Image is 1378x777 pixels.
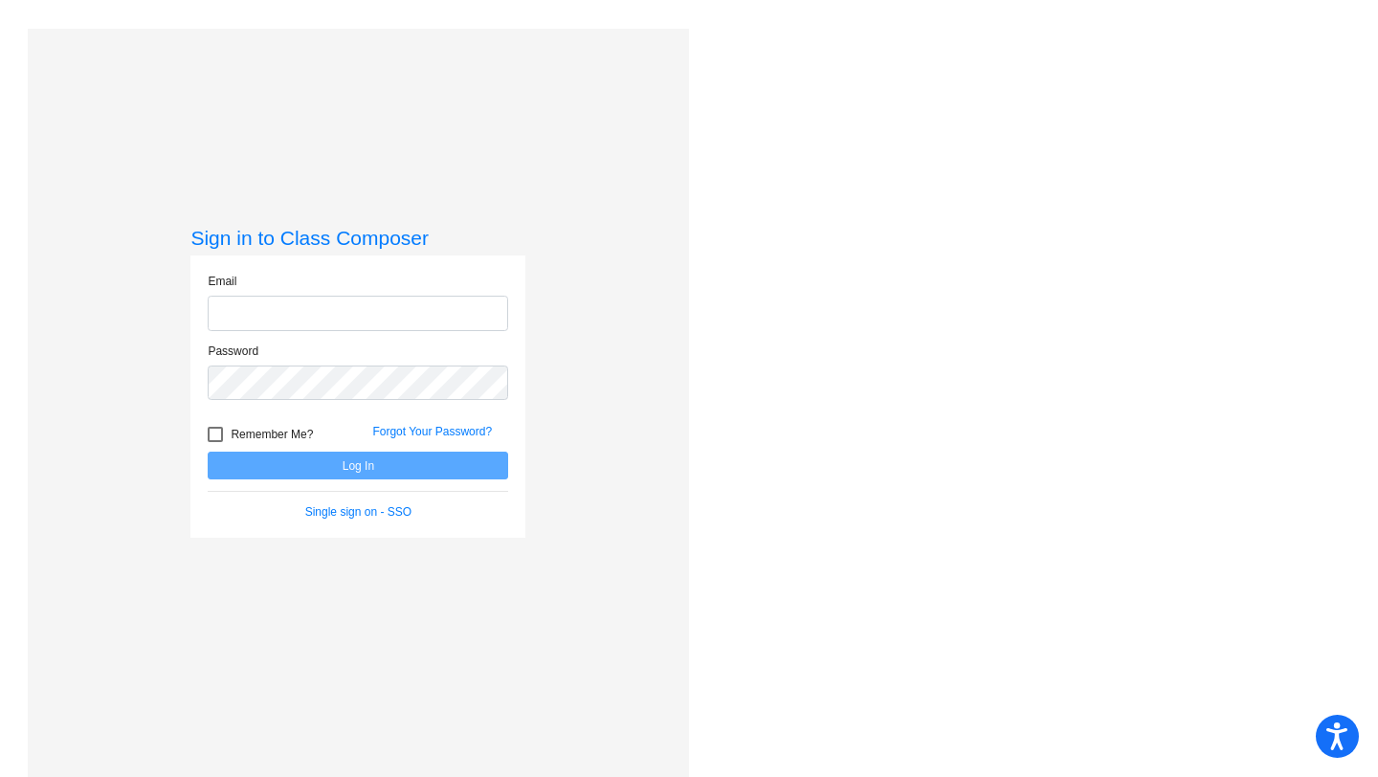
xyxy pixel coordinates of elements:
[231,423,313,446] span: Remember Me?
[208,452,508,479] button: Log In
[190,226,525,250] h3: Sign in to Class Composer
[305,505,411,519] a: Single sign on - SSO
[372,425,492,438] a: Forgot Your Password?
[208,343,258,360] label: Password
[208,273,236,290] label: Email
